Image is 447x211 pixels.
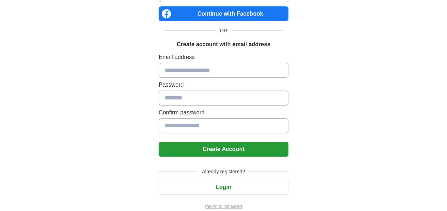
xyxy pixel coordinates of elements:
[159,203,288,210] a: Return to job advert
[177,40,270,49] h1: Create account with email address
[159,6,288,21] a: Continue with Facebook
[159,81,288,89] label: Password
[215,27,232,34] span: OR
[159,53,288,61] label: Email address
[159,142,288,157] button: Create Account
[159,180,288,195] button: Login
[159,108,288,117] label: Confirm password
[159,184,288,190] a: Login
[198,168,249,175] span: Already registered?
